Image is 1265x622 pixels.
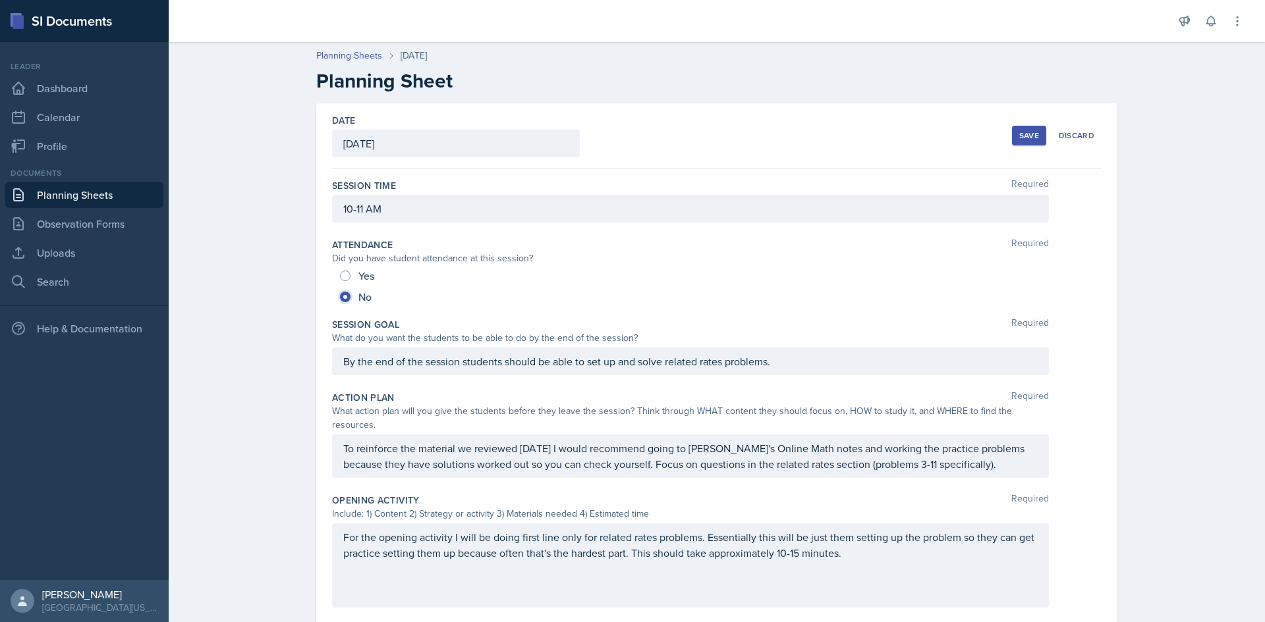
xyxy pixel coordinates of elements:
[1011,318,1049,331] span: Required
[316,49,382,63] a: Planning Sheets
[42,601,158,614] div: [GEOGRAPHIC_DATA][US_STATE] in [GEOGRAPHIC_DATA]
[1011,238,1049,251] span: Required
[5,167,163,179] div: Documents
[358,269,374,282] span: Yes
[332,331,1049,345] div: What do you want the students to be able to do by the end of the session?
[343,353,1038,369] p: By the end of the session students should be able to set up and solve related rates problems.
[332,507,1049,521] div: Include: 1) Content 2) Strategy or activity 3) Materials needed 4) Estimated time
[42,588,158,601] div: [PERSON_NAME]
[5,133,163,159] a: Profile
[332,404,1049,432] div: What action plan will you give the students before they leave the session? Think through WHAT con...
[343,440,1038,472] p: To reinforce the material we reviewed [DATE] I would recommend going to [PERSON_NAME]'s Online Ma...
[332,114,355,127] label: Date
[5,75,163,101] a: Dashboard
[5,269,163,295] a: Search
[332,494,420,507] label: Opening Activity
[1011,179,1049,192] span: Required
[1059,130,1094,141] div: Discard
[332,238,393,251] label: Attendance
[5,182,163,208] a: Planning Sheets
[5,61,163,72] div: Leader
[401,49,427,63] div: [DATE]
[316,69,1117,93] h2: Planning Sheet
[332,179,396,192] label: Session Time
[343,201,1038,217] p: 10-11 AM
[5,104,163,130] a: Calendar
[332,391,395,404] label: Action Plan
[358,290,372,303] span: No
[1019,130,1039,141] div: Save
[1011,391,1049,404] span: Required
[5,315,163,342] div: Help & Documentation
[343,529,1038,561] p: For the opening activity I will be doing first line only for related rates problems. Essentially ...
[5,240,163,266] a: Uploads
[1011,494,1049,507] span: Required
[1052,126,1102,145] button: Discard
[5,211,163,237] a: Observation Forms
[1012,126,1046,145] button: Save
[332,318,399,331] label: Session Goal
[332,251,1049,265] div: Did you have student attendance at this session?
